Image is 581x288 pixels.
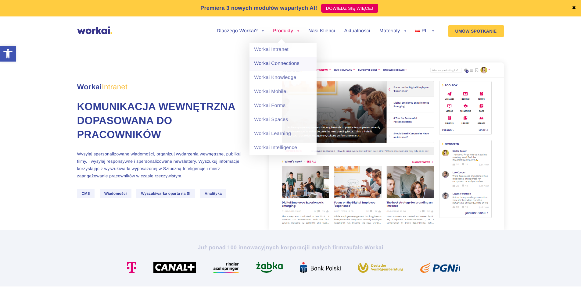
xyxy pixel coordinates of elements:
[100,189,131,198] span: Wiadomości
[249,113,317,127] a: Workai Spaces
[121,244,460,251] h2: Już ponad 100 innowacyjnych korporacji zaufało Workai
[136,189,195,198] span: Wyszukiwarka oparta na SI
[249,71,317,85] a: Workai Knowledge
[344,29,370,34] a: Aktualności
[249,127,317,141] a: Workai Learning
[308,244,343,251] i: i małych firm
[77,150,245,180] p: Wysyłaj spersonalizowane wiadomości, organizuj wydarzenia wewnętrzne, publikuj filmy, i wysyłaj r...
[102,83,127,91] em: Intranet
[249,99,317,113] a: Workai Forms
[200,4,317,12] p: Premiera 3 nowych modułów wspartych AI!
[379,29,406,34] a: Materiały
[217,29,264,34] a: Dlaczego Workai?
[77,76,127,91] span: Workai
[249,141,317,155] a: Workai Intelligence
[273,29,299,34] a: Produkty
[200,189,226,198] span: Analityka
[321,4,378,13] a: DOWIEDZ SIĘ WIĘCEJ
[249,85,317,99] a: Workai Mobile
[77,189,95,198] span: CMS
[308,29,335,34] a: Nasi Klienci
[77,100,245,142] h1: Komunikacja wewnętrzna dopasowana do pracowników
[421,28,428,34] span: PL
[249,57,317,71] a: Workai Connections
[448,25,504,37] a: UMÓW SPOTKANIE
[249,43,317,57] a: Workai Intranet
[572,6,576,11] a: ✖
